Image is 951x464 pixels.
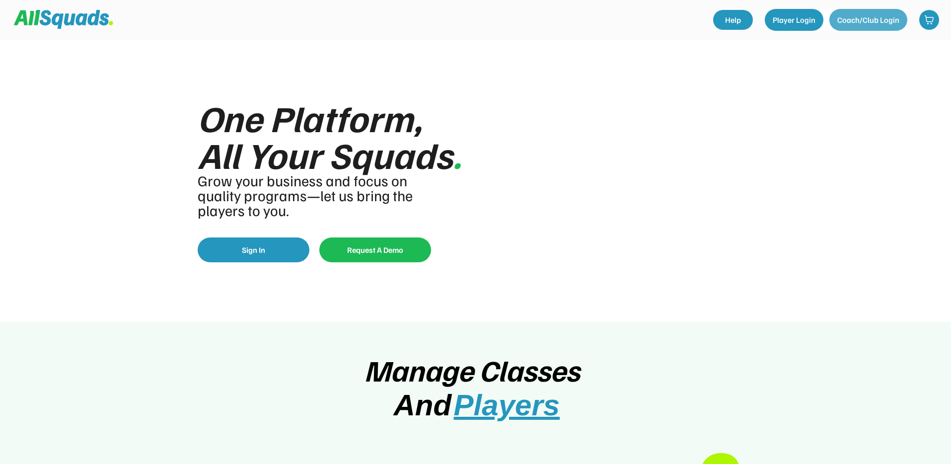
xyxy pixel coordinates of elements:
[198,237,309,262] button: Sign In
[496,65,754,297] img: yH5BAEAAAAALAAAAAABAAEAAAIBRAA7
[394,388,452,422] span: And
[14,10,113,29] img: Squad%20Logo.svg
[924,15,934,25] img: shopping-cart-01%20%281%29.svg
[198,173,424,218] div: Grow your business and focus on quality programs—let us bring the players to you.
[364,351,580,388] span: Manage Classes
[452,131,462,177] font: .
[765,9,823,31] button: Player Login
[198,99,466,173] div: One Platform, All Your Squads
[829,9,907,31] button: Coach/Club Login
[319,237,431,262] button: Request A Demo
[454,388,560,422] span: Players
[713,10,753,30] a: Help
